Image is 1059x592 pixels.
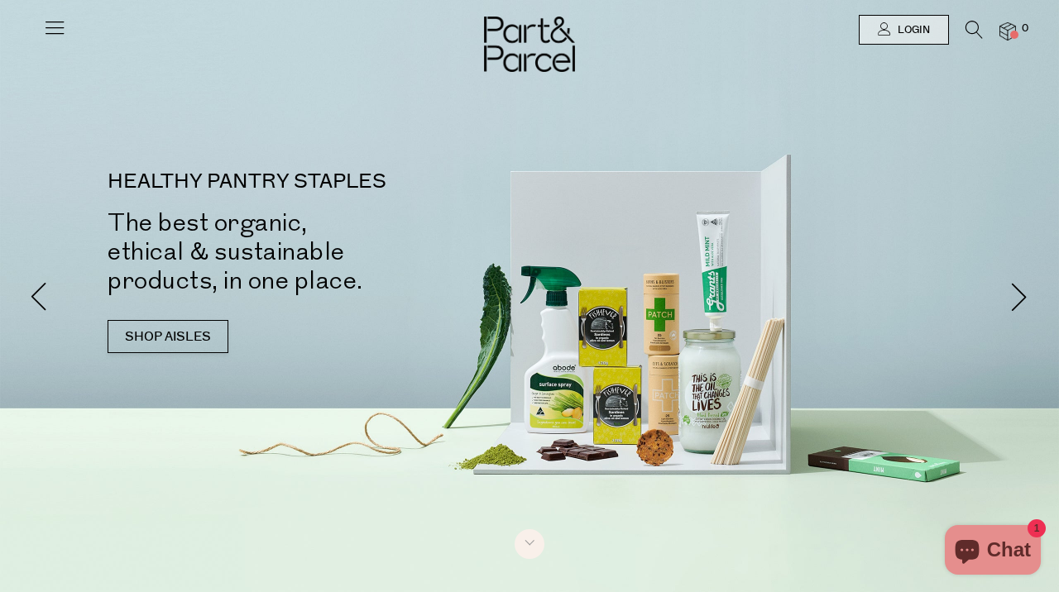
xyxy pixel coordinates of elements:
[859,15,949,45] a: Login
[894,23,930,37] span: Login
[1018,21,1033,36] span: 0
[940,525,1046,579] inbox-online-store-chat: Shopify online store chat
[108,172,554,192] p: HEALTHY PANTRY STAPLES
[999,22,1016,40] a: 0
[108,320,228,353] a: SHOP AISLES
[484,17,575,72] img: Part&Parcel
[108,208,554,295] h2: The best organic, ethical & sustainable products, in one place.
